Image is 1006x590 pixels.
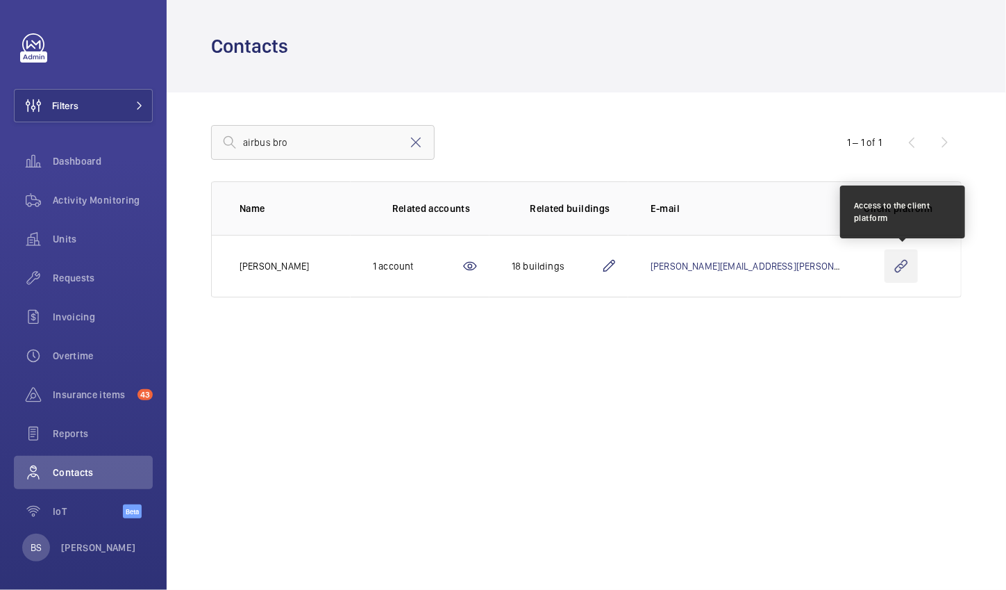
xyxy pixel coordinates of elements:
span: Insurance items [53,388,132,402]
span: 43 [137,389,153,400]
a: [PERSON_NAME][EMAIL_ADDRESS][PERSON_NAME][DOMAIN_NAME] [651,261,936,272]
p: E-mail [651,202,842,215]
span: Reports [53,427,153,441]
span: Units [53,232,153,246]
p: [PERSON_NAME] [240,259,309,273]
p: BS [31,541,42,555]
div: Access to the client platform [854,199,951,224]
p: Name [240,202,351,215]
span: Dashboard [53,154,153,168]
span: Requests [53,271,153,285]
p: Related buildings [530,202,610,215]
span: Contacts [53,466,153,480]
span: Overtime [53,349,153,363]
div: 1 – 1 of 1 [847,136,882,149]
button: Filters [14,89,153,122]
p: [PERSON_NAME] [61,541,136,555]
p: Related accounts [392,202,471,215]
div: 18 buildings [512,259,601,273]
h1: Contacts [211,33,296,59]
span: Beta [123,505,142,518]
span: Filters [52,99,78,113]
span: IoT [53,505,123,518]
span: Invoicing [53,310,153,324]
input: Search by lastname, firstname, mail or client [211,125,435,160]
span: Activity Monitoring [53,193,153,207]
div: 1 account [373,259,462,273]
